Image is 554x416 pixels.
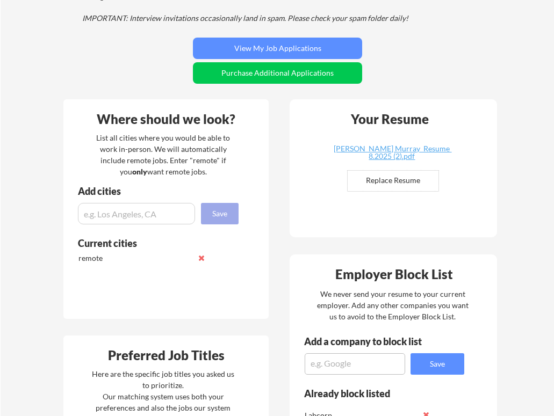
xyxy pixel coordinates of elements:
[78,186,241,196] div: Add cities
[132,167,147,176] strong: only
[193,62,362,84] button: Purchase Additional Applications
[89,132,237,177] div: List all cities where you would be able to work in-person. We will automatically include remote j...
[294,268,494,281] div: Employer Block List
[304,337,438,346] div: Add a company to block list
[78,238,227,248] div: Current cities
[193,38,362,59] button: View My Job Applications
[328,145,456,162] a: [PERSON_NAME] Murray_Resume 8.2025 (2).pdf
[328,145,456,160] div: [PERSON_NAME] Murray_Resume 8.2025 (2).pdf
[66,349,266,362] div: Preferred Job Titles
[411,353,464,375] button: Save
[316,288,469,322] div: We never send your resume to your current employer. Add any other companies you want us to avoid ...
[336,113,443,126] div: Your Resume
[78,253,192,264] div: remote
[304,389,450,398] div: Already block listed
[78,203,195,224] input: e.g. Los Angeles, CA
[82,13,408,23] em: IMPORTANT: Interview invitations occasionally land in spam. Please check your spam folder daily!
[201,203,239,224] button: Save
[66,113,266,126] div: Where should we look?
